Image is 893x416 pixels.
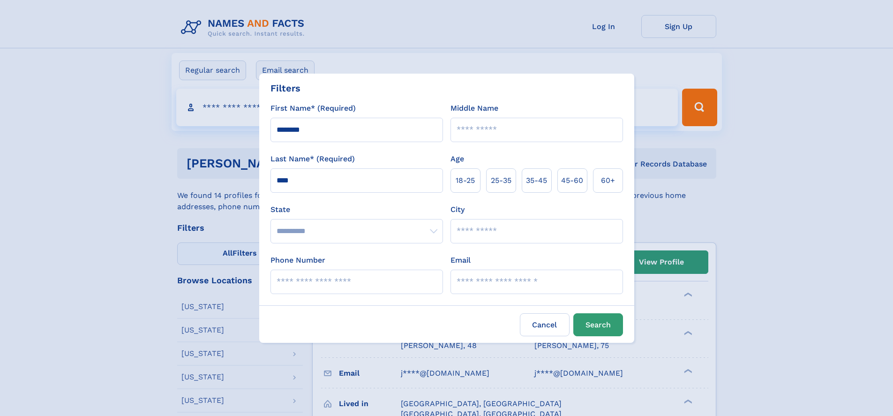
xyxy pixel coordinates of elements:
[573,313,623,336] button: Search
[491,175,511,186] span: 25‑35
[270,204,443,215] label: State
[561,175,583,186] span: 45‑60
[456,175,475,186] span: 18‑25
[450,255,471,266] label: Email
[601,175,615,186] span: 60+
[450,153,464,165] label: Age
[520,313,570,336] label: Cancel
[270,103,356,114] label: First Name* (Required)
[270,153,355,165] label: Last Name* (Required)
[270,255,325,266] label: Phone Number
[450,204,465,215] label: City
[270,81,300,95] div: Filters
[450,103,498,114] label: Middle Name
[526,175,547,186] span: 35‑45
